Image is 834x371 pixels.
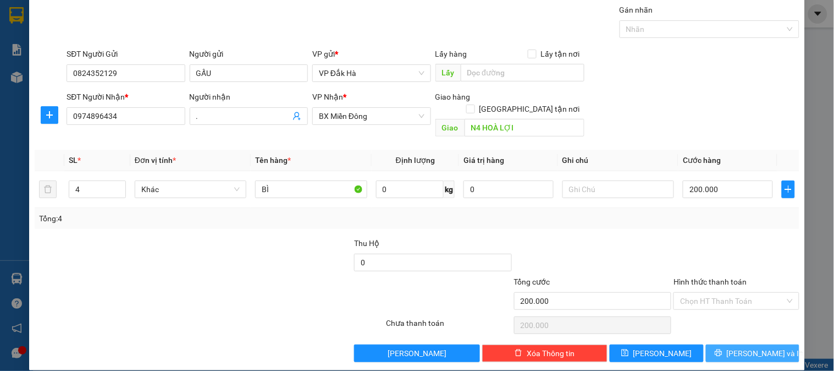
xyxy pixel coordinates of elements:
input: Dọc đường [461,64,584,81]
button: plus [41,106,58,124]
span: delete [515,349,522,358]
span: save [621,349,629,358]
span: Định lượng [396,156,435,165]
span: Lấy [435,64,461,81]
button: save[PERSON_NAME] [610,345,703,362]
div: SĐT Người Nhận [67,91,185,103]
span: Tên hàng [255,156,291,165]
th: Ghi chú [558,150,678,171]
span: Thu Hộ [354,239,379,248]
span: printer [715,349,722,358]
span: [PERSON_NAME] [633,347,692,359]
span: plus [782,185,794,194]
span: BX Miền Đông [319,108,424,124]
span: SL [69,156,78,165]
span: [GEOGRAPHIC_DATA] tận nơi [475,103,584,115]
span: Khác [141,181,240,198]
span: plus [41,111,58,119]
button: [PERSON_NAME] [354,345,479,362]
button: delete [39,181,57,198]
span: VP Đắk Hà [319,65,424,81]
input: VD: Bàn, Ghế [255,181,367,198]
div: VP gửi [312,48,430,60]
span: Xóa Thông tin [527,347,575,359]
span: Giao [435,119,465,137]
span: Lấy tận nơi [537,48,584,60]
span: Tổng cước [514,277,550,286]
label: Hình thức thanh toán [673,277,747,286]
input: Dọc đường [465,119,584,137]
input: 0 [463,181,554,198]
button: printer[PERSON_NAME] và In [706,345,799,362]
label: Gán nhãn [620,6,653,14]
span: Giá trị hàng [463,156,504,165]
div: Người nhận [190,91,308,103]
span: Cước hàng [683,156,721,165]
span: [PERSON_NAME] và In [727,347,804,359]
input: Ghi Chú [562,181,674,198]
span: [PERSON_NAME] [388,347,446,359]
span: Đơn vị tính [135,156,176,165]
span: Giao hàng [435,92,471,101]
span: VP Nhận [312,92,343,101]
span: Lấy hàng [435,50,467,58]
div: Người gửi [190,48,308,60]
span: user-add [292,112,301,121]
div: Tổng: 4 [39,212,323,225]
div: Chưa thanh toán [385,317,512,336]
button: deleteXóa Thông tin [482,345,607,362]
span: kg [444,181,455,198]
button: plus [782,181,795,198]
div: SĐT Người Gửi [67,48,185,60]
